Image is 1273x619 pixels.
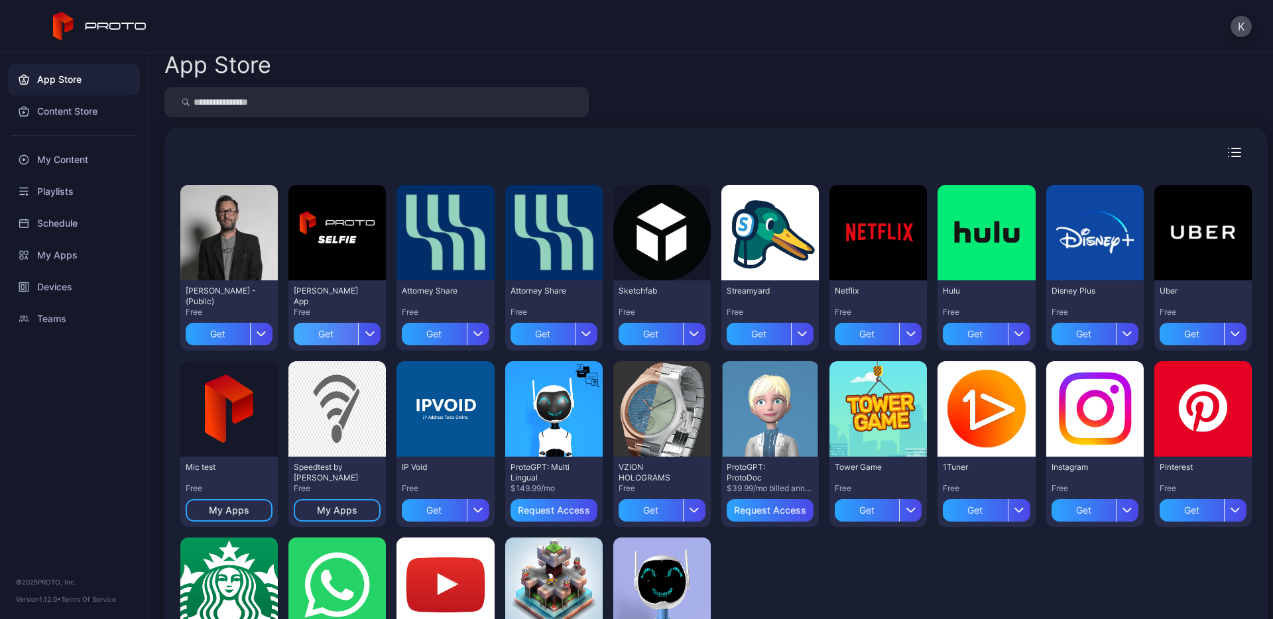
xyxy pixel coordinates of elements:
[8,176,140,207] a: Playlists
[727,462,800,483] div: ProtoGPT: ProtoDoc
[402,483,489,494] div: Free
[511,323,575,345] div: Get
[1052,494,1138,522] button: Get
[727,286,800,296] div: Streamyard
[835,462,908,473] div: Tower Game
[1160,499,1224,522] div: Get
[619,286,692,296] div: Sketchfab
[619,323,683,345] div: Get
[1160,317,1246,345] button: Get
[943,499,1007,522] div: Get
[209,505,249,516] div: My Apps
[943,307,1030,317] div: Free
[402,323,466,345] div: Get
[294,307,381,317] div: Free
[402,494,489,522] button: Get
[1160,307,1246,317] div: Free
[16,595,61,603] span: Version 1.12.0 •
[835,317,922,345] button: Get
[943,462,1016,473] div: 1Tuner
[1052,323,1116,345] div: Get
[943,494,1030,522] button: Get
[1160,286,1233,296] div: Uber
[511,483,597,494] div: $149.99/mo
[734,505,806,516] div: Request Access
[835,483,922,494] div: Free
[511,462,583,483] div: ProtoGPT: Multi Lingual
[8,95,140,127] a: Content Store
[619,462,692,483] div: VZION HOLOGRAMS
[1052,462,1124,473] div: Instagram
[402,462,475,473] div: IP Void
[186,317,273,345] button: Get
[16,577,132,587] div: © 2025 PROTO, Inc.
[186,462,259,473] div: Mic test
[8,271,140,303] a: Devices
[1160,494,1246,522] button: Get
[186,499,273,522] button: My Apps
[294,499,381,522] button: My Apps
[294,483,381,494] div: Free
[1160,323,1224,345] div: Get
[186,323,250,345] div: Get
[835,323,899,345] div: Get
[402,499,466,522] div: Get
[1052,317,1138,345] button: Get
[518,505,590,516] div: Request Access
[727,483,814,494] div: $39.99/mo billed annually
[1231,16,1252,37] button: K
[8,239,140,271] a: My Apps
[8,303,140,335] a: Teams
[727,499,814,522] button: Request Access
[1160,483,1246,494] div: Free
[1052,499,1116,522] div: Get
[619,499,683,522] div: Get
[164,54,271,76] div: App Store
[8,144,140,176] a: My Content
[835,286,908,296] div: Netflix
[317,505,357,516] div: My Apps
[727,323,791,345] div: Get
[619,483,705,494] div: Free
[294,323,358,345] div: Get
[835,307,922,317] div: Free
[943,323,1007,345] div: Get
[1160,462,1233,473] div: Pinterest
[294,286,367,307] div: David Selfie App
[1052,307,1138,317] div: Free
[402,317,489,345] button: Get
[943,317,1030,345] button: Get
[186,286,259,307] div: David N Persona - (Public)
[8,207,140,239] a: Schedule
[61,595,116,603] a: Terms Of Service
[294,317,381,345] button: Get
[727,307,814,317] div: Free
[619,494,705,522] button: Get
[943,286,1016,296] div: Hulu
[402,307,489,317] div: Free
[511,317,597,345] button: Get
[835,494,922,522] button: Get
[1052,286,1124,296] div: Disney Plus
[619,317,705,345] button: Get
[402,286,475,296] div: Attorney Share
[619,307,705,317] div: Free
[186,307,273,317] div: Free
[727,317,814,345] button: Get
[8,64,140,95] a: App Store
[1052,483,1138,494] div: Free
[835,499,899,522] div: Get
[294,462,367,483] div: Speedtest by Ookla
[511,307,597,317] div: Free
[943,483,1030,494] div: Free
[511,286,583,296] div: Attorney Share
[186,483,273,494] div: Free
